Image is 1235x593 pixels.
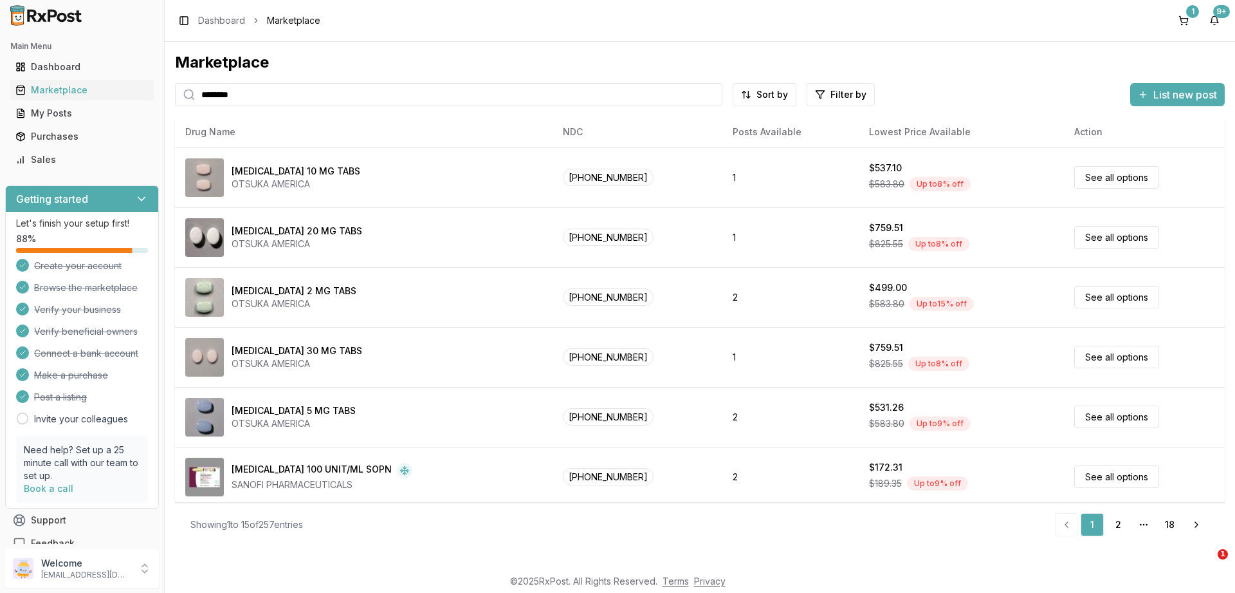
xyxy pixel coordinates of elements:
div: [MEDICAL_DATA] 20 MG TABS [232,225,362,238]
div: Up to 8 % off [910,177,971,191]
img: Abilify 5 MG TABS [185,398,224,437]
div: Up to 8 % off [908,357,969,371]
td: 1 [722,327,859,387]
h2: Main Menu [10,41,154,52]
td: 2 [722,447,859,507]
button: Purchases [5,126,159,147]
span: Feedback [31,537,75,550]
span: Filter by [830,88,866,101]
span: $583.80 [869,178,904,191]
div: [MEDICAL_DATA] 5 MG TABS [232,404,356,417]
span: $825.55 [869,357,903,370]
img: RxPost Logo [5,5,87,26]
iframe: Intercom live chat [1191,549,1222,580]
p: Let's finish your setup first! [16,217,148,230]
span: [PHONE_NUMBER] [563,229,654,246]
img: Abilify 30 MG TABS [185,338,224,377]
div: My Posts [15,107,149,120]
span: Sort by [756,88,788,101]
div: $531.26 [869,401,904,414]
div: OTSUKA AMERICA [232,238,362,250]
img: User avatar [13,558,33,579]
span: [PHONE_NUMBER] [563,348,654,366]
button: Dashboard [5,57,159,77]
a: Invite your colleagues [34,413,128,426]
a: See all options [1074,406,1159,428]
div: Sales [15,153,149,166]
td: 2 [722,387,859,447]
img: Admelog SoloStar 100 UNIT/ML SOPN [185,458,224,496]
img: Abilify 2 MG TABS [185,278,224,317]
div: 9+ [1213,5,1230,18]
div: $172.31 [869,461,902,474]
button: Feedback [5,532,159,555]
img: Abilify 20 MG TABS [185,218,224,257]
div: $759.51 [869,341,903,354]
span: Create your account [34,259,122,272]
button: My Posts [5,103,159,124]
a: See all options [1074,166,1159,189]
div: 1 [1186,5,1199,18]
div: [MEDICAL_DATA] 10 MG TABS [232,165,360,178]
div: $499.00 [869,281,907,294]
div: $759.51 [869,221,903,234]
div: [MEDICAL_DATA] 100 UNIT/ML SOPN [232,463,392,478]
td: 2 [722,267,859,327]
div: Up to 9 % off [907,476,968,491]
div: Up to 9 % off [910,417,971,431]
div: Marketplace [175,52,1225,73]
button: Marketplace [5,80,159,100]
td: 1 [722,207,859,267]
div: Dashboard [15,61,149,73]
span: 88 % [16,232,36,245]
div: $537.10 [869,162,902,174]
button: Filter by [807,83,875,106]
div: [MEDICAL_DATA] 2 MG TABS [232,285,356,297]
span: [PHONE_NUMBER] [563,408,654,426]
div: SANOFI PHARMACEUTICALS [232,478,412,491]
span: $825.55 [869,238,903,250]
h3: Getting started [16,191,88,207]
a: Go to next page [1184,513,1209,536]
a: 1 [1081,513,1104,536]
a: See all options [1074,226,1159,249]
button: 1 [1173,10,1194,31]
span: Make a purchase [34,369,108,382]
img: Abilify 10 MG TABS [185,158,224,197]
p: Need help? Set up a 25 minute call with our team to set up. [24,444,140,482]
span: List new post [1153,87,1217,102]
a: See all options [1074,466,1159,488]
div: OTSUKA AMERICA [232,357,362,370]
span: Browse the marketplace [34,281,138,294]
p: Welcome [41,557,131,570]
a: Privacy [694,576,726,587]
button: Sales [5,149,159,170]
div: OTSUKA AMERICA [232,417,356,430]
nav: pagination [1055,513,1209,536]
a: Marketplace [10,79,154,102]
p: [EMAIL_ADDRESS][DOMAIN_NAME] [41,570,131,580]
button: 9+ [1204,10,1225,31]
th: Action [1064,117,1225,147]
div: Up to 8 % off [908,237,969,251]
span: 1 [1218,549,1228,560]
a: Dashboard [198,14,245,27]
a: Dashboard [10,55,154,79]
span: [PHONE_NUMBER] [563,468,654,485]
button: List new post [1130,83,1225,106]
th: Posts Available [722,117,859,147]
a: Terms [663,576,689,587]
td: 1 [722,147,859,207]
span: Post a listing [34,391,87,404]
span: Verify beneficial owners [34,325,138,338]
th: NDC [553,117,722,147]
span: [PHONE_NUMBER] [563,288,654,306]
nav: breadcrumb [198,14,320,27]
div: Showing 1 to 15 of 257 entries [190,518,303,531]
span: Marketplace [267,14,320,27]
a: My Posts [10,102,154,125]
th: Lowest Price Available [859,117,1064,147]
a: Sales [10,148,154,171]
a: 18 [1158,513,1181,536]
